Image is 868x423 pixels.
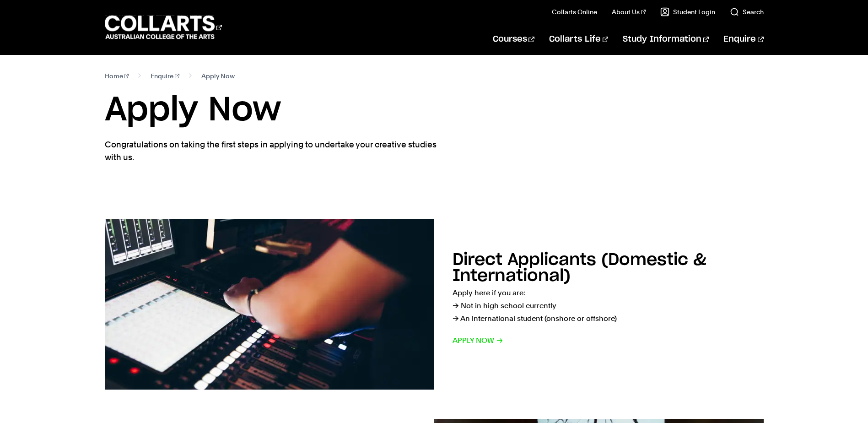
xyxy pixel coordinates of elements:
[105,219,764,390] a: Direct Applicants (Domestic & International) Apply here if you are:→ Not in high school currently...
[612,7,646,16] a: About Us
[151,70,179,82] a: Enquire
[552,7,597,16] a: Collarts Online
[105,138,439,164] p: Congratulations on taking the first steps in applying to undertake your creative studies with us.
[660,7,715,16] a: Student Login
[105,90,764,131] h1: Apply Now
[493,24,534,54] a: Courses
[730,7,764,16] a: Search
[453,287,764,325] p: Apply here if you are: → Not in high school currently → An international student (onshore or offs...
[549,24,608,54] a: Collarts Life
[105,70,129,82] a: Home
[201,70,235,82] span: Apply Now
[453,334,503,347] span: Apply now
[723,24,763,54] a: Enquire
[105,14,222,40] div: Go to homepage
[453,252,706,284] h2: Direct Applicants (Domestic & International)
[623,24,709,54] a: Study Information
